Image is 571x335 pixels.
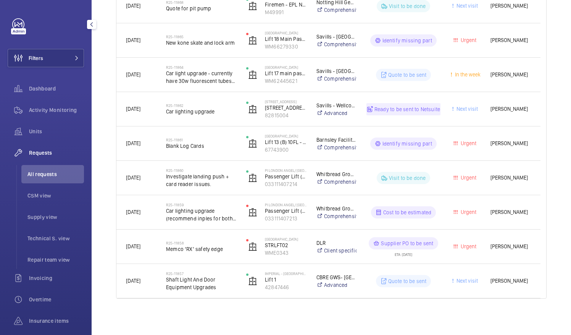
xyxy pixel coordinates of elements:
[381,240,433,247] p: Supplier PO to be sent
[490,208,531,217] span: [PERSON_NAME]
[316,170,356,178] p: Whitbread Group PLC
[490,105,531,113] span: [PERSON_NAME]
[248,36,257,45] img: elevator.svg
[265,207,306,215] p: Passenger Lift (RH at bottom. LH at panel)
[316,281,356,289] a: Advanced
[265,31,306,35] p: [GEOGRAPHIC_DATA]
[27,235,84,242] span: Technical S. view
[126,209,140,215] span: [DATE]
[453,71,481,78] span: In the week
[29,296,84,303] span: Overtime
[29,85,84,92] span: Dashboard
[265,8,306,16] p: M49991
[166,65,236,70] h2: R25-11864
[126,3,140,9] span: [DATE]
[265,146,306,154] p: 67743900
[265,173,306,180] p: Passenger Lift (LH at bottom. RH at panel)
[126,243,140,249] span: [DATE]
[248,139,257,148] img: elevator.svg
[382,37,432,44] p: Identify missing part
[166,108,236,115] span: Car lighting upgrade
[265,104,306,112] p: [STREET_ADDRESS]
[490,139,531,148] span: [PERSON_NAME]
[383,209,432,216] p: Cost to be estimated
[389,174,426,182] p: Visit to be done
[265,1,306,8] p: Firemen - EPL No 2 Flats 209-272 Right Hand
[265,138,306,146] p: Lift 13 (B) 10FL - KL B
[166,34,236,39] h2: R25-11865
[29,128,84,135] span: Units
[265,283,306,291] p: 42847446
[166,142,236,150] span: Blank Log Cards
[316,205,356,212] p: Whitbread Group PLC
[265,241,306,249] p: STRLFT02
[316,6,356,14] a: Comprehensive
[316,212,356,220] a: Comprehensive
[27,213,84,221] span: Supply view
[316,40,356,48] a: Comprehensive
[126,106,140,112] span: [DATE]
[265,249,306,257] p: WME0343
[248,208,257,217] img: elevator.svg
[490,242,531,251] span: [PERSON_NAME]
[316,75,356,83] a: Comprehensive
[316,178,356,186] a: Comprehensive
[265,112,306,119] p: 82815004
[388,71,427,79] p: Quote to be sent
[316,247,356,254] a: Client specific
[265,65,306,70] p: [GEOGRAPHIC_DATA]
[29,317,84,325] span: Insurance items
[248,242,257,251] img: elevator.svg
[27,256,84,264] span: Repair team view
[265,35,306,43] p: Lift 18 Main Passenger Lift
[126,278,140,284] span: [DATE]
[248,105,257,114] img: elevator.svg
[166,173,236,188] span: Investigate landing push + card reader issues.
[29,149,84,157] span: Requests
[166,168,236,173] h2: R25-11860
[27,192,84,199] span: CSM view
[166,5,236,12] span: Quote for pit pump
[265,168,306,173] p: PI London Angel/ [GEOGRAPHIC_DATA]
[166,138,236,142] h2: R25-11861
[248,277,257,286] img: elevator.svg
[316,144,356,151] a: Comprehensive
[316,274,356,281] p: CBRE GWS- [GEOGRAPHIC_DATA] ([GEOGRAPHIC_DATA])
[316,67,356,75] p: Savills - [GEOGRAPHIC_DATA]
[265,70,306,77] p: Lift 17 main passenger Lift
[316,239,356,247] p: DLR
[316,33,356,40] p: Savills - [GEOGRAPHIC_DATA]
[490,173,531,182] span: [PERSON_NAME]
[265,271,306,276] p: Imperial - [GEOGRAPHIC_DATA]
[126,37,140,43] span: [DATE]
[316,102,356,109] p: Savills - Wellcome Trust
[248,70,257,79] img: elevator.svg
[490,2,531,10] span: [PERSON_NAME]
[459,140,476,146] span: Urgent
[459,243,476,249] span: Urgent
[490,36,531,45] span: [PERSON_NAME]
[265,237,306,241] p: [GEOGRAPHIC_DATA]
[166,276,236,291] span: Shaft Light And Door Equipment Upgrades
[166,70,236,85] span: Car light upgrade - currently have 30w fluorescent tubes fitted x 8
[166,103,236,108] h2: R25-11862
[265,77,306,85] p: WM62445621
[29,54,43,62] span: Filters
[29,274,84,282] span: Invoicing
[455,3,478,9] span: Next visit
[27,170,84,178] span: All requests
[459,37,476,43] span: Urgent
[455,106,478,112] span: Next visit
[265,180,306,188] p: 033111407214
[265,202,306,207] p: PI London Angel/ [GEOGRAPHIC_DATA]
[382,140,432,147] p: Identify missing part
[166,207,236,222] span: Car lighting upgrade (recommend inples for both units).
[248,2,257,11] img: elevator.svg
[459,209,476,215] span: Urgent
[389,2,426,10] p: Visit to be done
[388,277,427,285] p: Quote to be sent
[29,106,84,114] span: Activity Monitoring
[490,277,531,285] span: [PERSON_NAME]
[395,249,412,256] div: ETA: [DATE]
[265,43,306,50] p: WM66279330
